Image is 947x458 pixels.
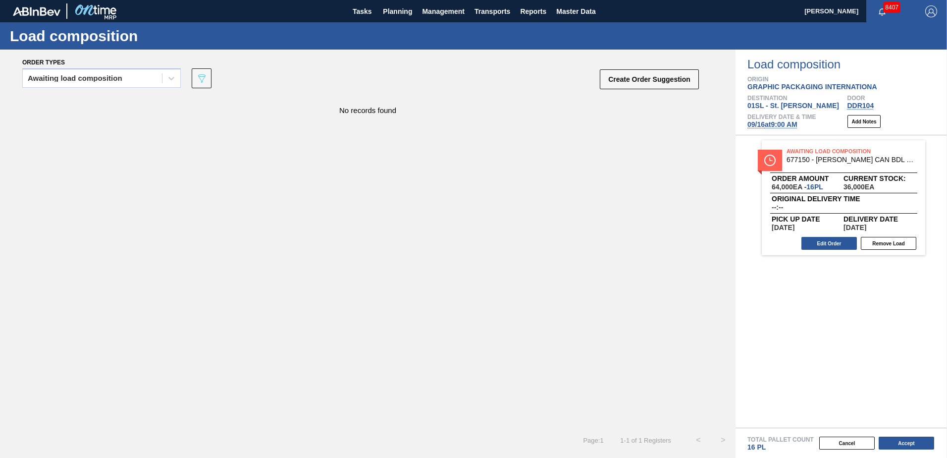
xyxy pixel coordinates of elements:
span: Management [422,5,465,17]
img: TNhmsLtSVTkK8tSr43FrP2fwEKptu5GPRR3wAAAABJRU5ErkJggg== [13,7,60,16]
span: ,09/13/2025 [772,224,794,231]
span: 8407 [883,2,900,13]
span: Pick up Date [772,216,843,222]
span: Planning [383,5,412,17]
span: DDR104 [847,102,874,110]
span: Master Data [556,5,595,17]
span: GRAPHIC PACKAGING INTERNATIONA [747,83,877,91]
span: Page : 1 [583,437,603,444]
span: Origin [747,76,947,82]
button: Edit Order [801,237,857,250]
button: < [686,428,711,453]
button: > [711,428,736,453]
span: Order amount [772,175,843,181]
span: Tasks [351,5,373,17]
span: --:-- [772,204,783,211]
span: ,36,000,EA [843,183,874,190]
button: Accept [879,437,934,450]
div: Awaiting load composition [28,75,122,82]
span: 677150 - CARR CAN BDL 12OZ 2025 CAN PK 15/12 CAN [787,156,917,164]
span: 64,000EA-16PL [772,183,823,190]
img: Logout [925,5,937,17]
span: Destination [747,95,847,101]
h1: Load composition [10,30,186,42]
span: Current Stock: [843,175,915,181]
span: Load composition [747,58,947,70]
button: Remove Load [861,237,916,250]
span: 1 - 1 of 1 Registers [619,437,671,444]
span: 16,PL [806,183,823,191]
button: Add Notes [847,115,881,128]
button: Notifications [866,4,898,18]
button: Cancel [819,437,875,450]
span: Order types [22,59,65,66]
span: Delivery Date [843,216,915,222]
span: Reports [520,5,546,17]
button: Create Order Suggestion [600,69,699,89]
span: ,09/16/2025, [843,224,866,231]
span: Awaiting Load Composition [787,146,925,156]
span: 01SL - St. [PERSON_NAME] [747,102,839,110]
span: Transports [474,5,510,17]
img: status [764,155,776,166]
span: statusAwaiting Load Composition677150 - [PERSON_NAME] CAN BDL 12OZ 2025 CAN PK 15/12 CANOrder amo... [736,135,947,255]
span: Original delivery time [772,196,915,202]
span: 09/16 at 9:00 AM [747,120,797,128]
span: Delivery Date & Time [747,114,816,120]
